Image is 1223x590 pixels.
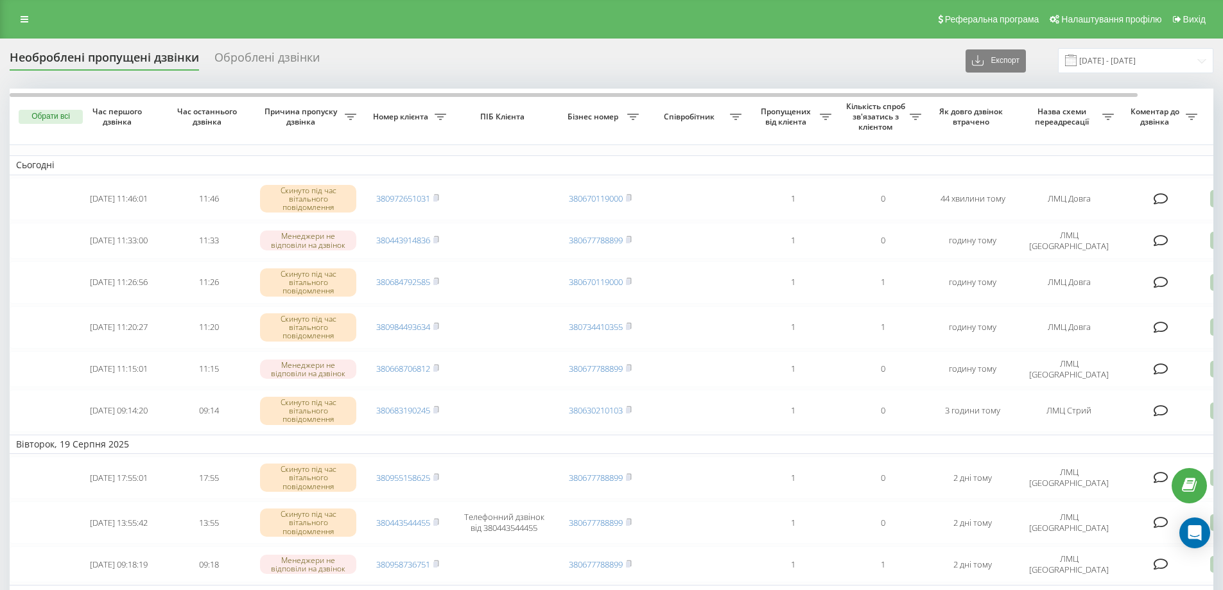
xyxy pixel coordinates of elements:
[1183,14,1206,24] span: Вихід
[928,456,1018,499] td: 2 дні тому
[260,230,356,250] div: Менеджери не відповіли на дзвінок
[838,390,928,432] td: 0
[1179,517,1210,548] div: Open Intercom Messenger
[164,178,254,220] td: 11:46
[74,351,164,387] td: [DATE] 11:15:01
[164,351,254,387] td: 11:15
[569,559,623,570] a: 380677788899
[376,404,430,416] a: 380683190245
[838,501,928,544] td: 0
[928,223,1018,259] td: годину тому
[376,234,430,246] a: 380443914836
[1018,390,1120,432] td: ЛМЦ Стрий
[74,501,164,544] td: [DATE] 13:55:42
[838,178,928,220] td: 0
[1018,261,1120,304] td: ЛМЦ Довга
[214,51,320,71] div: Оброблені дзвінки
[74,178,164,220] td: [DATE] 11:46:01
[748,390,838,432] td: 1
[569,276,623,288] a: 380670119000
[928,546,1018,582] td: 2 дні тому
[164,501,254,544] td: 13:55
[260,555,356,574] div: Менеджери не відповіли на дзвінок
[464,112,544,122] span: ПІБ Клієнта
[569,517,623,528] a: 380677788899
[562,112,627,122] span: Бізнес номер
[748,306,838,349] td: 1
[376,472,430,483] a: 380955158625
[652,112,730,122] span: Співробітник
[1018,546,1120,582] td: ЛМЦ [GEOGRAPHIC_DATA]
[376,517,430,528] a: 380443544455
[260,464,356,492] div: Скинуто під час вітального повідомлення
[1018,223,1120,259] td: ЛМЦ [GEOGRAPHIC_DATA]
[1127,107,1186,126] span: Коментар до дзвінка
[569,363,623,374] a: 380677788899
[74,546,164,582] td: [DATE] 09:18:19
[569,404,623,416] a: 380630210103
[748,261,838,304] td: 1
[748,351,838,387] td: 1
[74,223,164,259] td: [DATE] 11:33:00
[938,107,1007,126] span: Як довго дзвінок втрачено
[838,261,928,304] td: 1
[369,112,435,122] span: Номер клієнта
[844,101,910,132] span: Кількість спроб зв'язатись з клієнтом
[928,351,1018,387] td: годину тому
[164,390,254,432] td: 09:14
[10,51,199,71] div: Необроблені пропущені дзвінки
[376,363,430,374] a: 380668706812
[928,178,1018,220] td: 44 хвилини тому
[838,306,928,349] td: 1
[569,234,623,246] a: 380677788899
[569,321,623,333] a: 380734410355
[1018,306,1120,349] td: ЛМЦ Довга
[260,397,356,425] div: Скинуто під час вітального повідомлення
[164,306,254,349] td: 11:20
[260,313,356,342] div: Скинуто під час вітального повідомлення
[838,546,928,582] td: 1
[260,268,356,297] div: Скинуто під час вітального повідомлення
[260,107,345,126] span: Причина пропуску дзвінка
[19,110,83,124] button: Обрати всі
[74,390,164,432] td: [DATE] 09:14:20
[84,107,153,126] span: Час першого дзвінка
[569,472,623,483] a: 380677788899
[748,223,838,259] td: 1
[74,306,164,349] td: [DATE] 11:20:27
[174,107,243,126] span: Час останнього дзвінка
[1018,178,1120,220] td: ЛМЦ Довга
[164,261,254,304] td: 11:26
[569,193,623,204] a: 380670119000
[376,559,430,570] a: 380958736751
[928,501,1018,544] td: 2 дні тому
[1018,456,1120,499] td: ЛМЦ [GEOGRAPHIC_DATA]
[748,178,838,220] td: 1
[748,546,838,582] td: 1
[748,501,838,544] td: 1
[928,390,1018,432] td: 3 години тому
[164,546,254,582] td: 09:18
[1024,107,1102,126] span: Назва схеми переадресації
[453,501,555,544] td: Телефонний дзвінок від 380443544455
[928,306,1018,349] td: годину тому
[928,261,1018,304] td: годину тому
[966,49,1026,73] button: Експорт
[376,193,430,204] a: 380972651031
[376,321,430,333] a: 380984493634
[164,223,254,259] td: 11:33
[164,456,254,499] td: 17:55
[74,456,164,499] td: [DATE] 17:55:01
[748,456,838,499] td: 1
[754,107,820,126] span: Пропущених від клієнта
[1018,501,1120,544] td: ЛМЦ [GEOGRAPHIC_DATA]
[260,185,356,213] div: Скинуто під час вітального повідомлення
[838,351,928,387] td: 0
[376,276,430,288] a: 380684792585
[74,261,164,304] td: [DATE] 11:26:56
[260,508,356,537] div: Скинуто під час вітального повідомлення
[1018,351,1120,387] td: ЛМЦ [GEOGRAPHIC_DATA]
[838,223,928,259] td: 0
[1061,14,1161,24] span: Налаштування профілю
[260,360,356,379] div: Менеджери не відповіли на дзвінок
